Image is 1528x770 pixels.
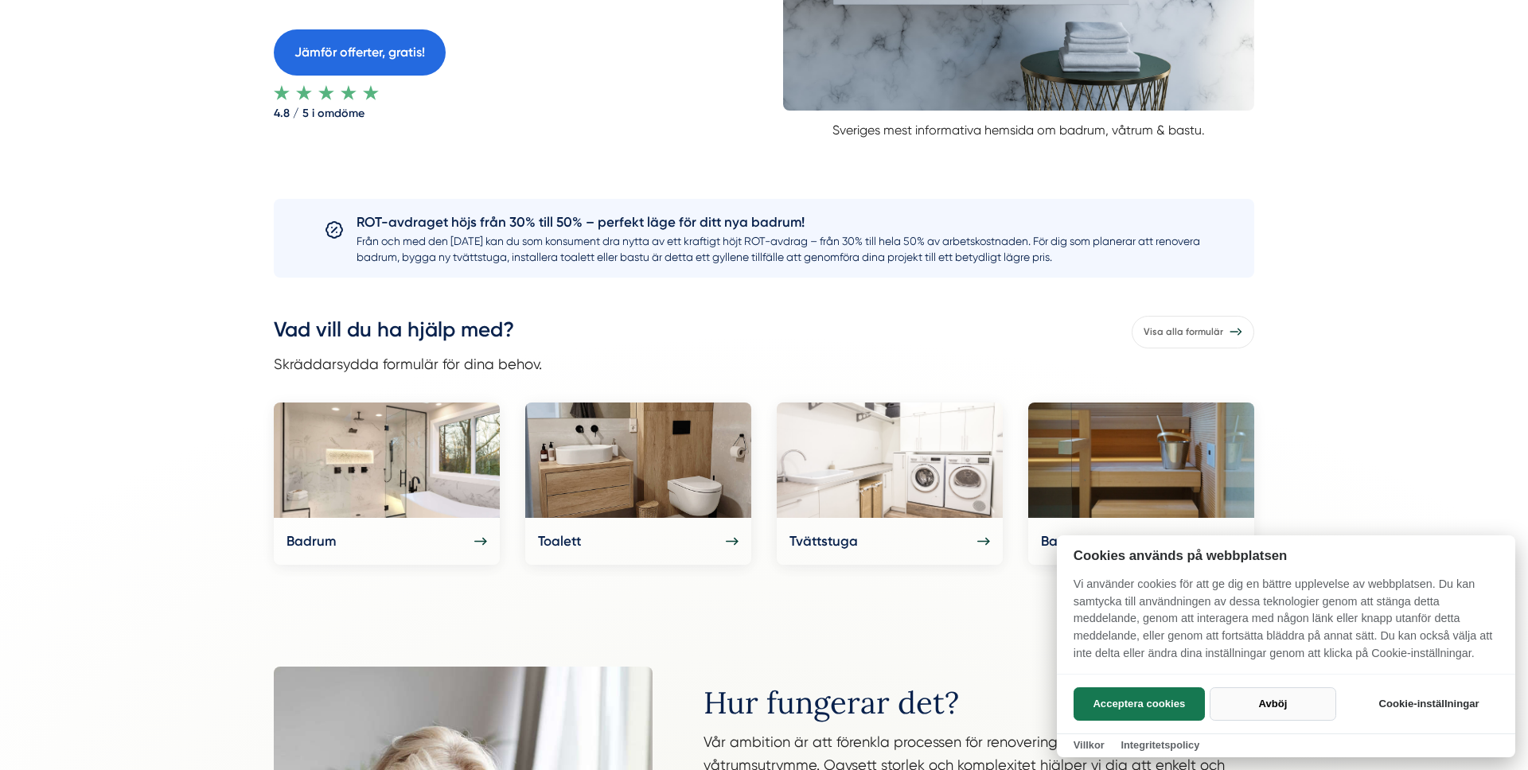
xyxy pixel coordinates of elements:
h2: Cookies används på webbplatsen [1057,548,1515,563]
button: Cookie-inställningar [1359,687,1499,721]
p: Vi använder cookies för att ge dig en bättre upplevelse av webbplatsen. Du kan samtycka till anvä... [1057,576,1515,673]
a: Integritetspolicy [1121,739,1199,751]
button: Avböj [1210,687,1336,721]
button: Acceptera cookies [1074,687,1205,721]
a: Villkor [1074,739,1105,751]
